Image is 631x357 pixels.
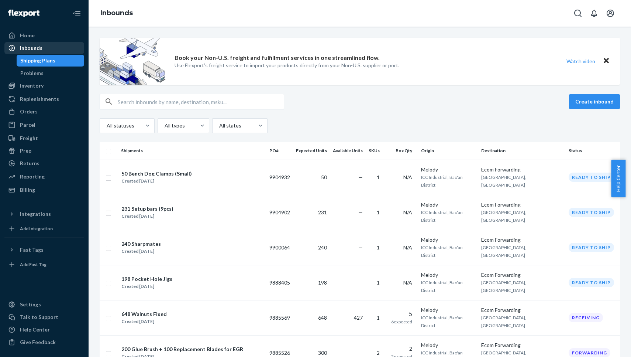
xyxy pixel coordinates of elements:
[4,311,84,323] a: Talk to Support
[481,306,563,314] div: Ecom Forwarding
[266,195,293,230] td: 9904902
[121,283,172,290] div: Created [DATE]
[121,248,161,255] div: Created [DATE]
[358,279,363,286] span: —
[266,142,293,160] th: PO#
[121,205,173,212] div: 231 Setup bars (9pcs)
[20,339,56,346] div: Give Feedback
[418,142,478,160] th: Origin
[421,166,475,173] div: Melody
[175,54,380,62] p: Book your Non-U.S. freight and fulfillment services in one streamlined flow.
[569,243,614,252] div: Ready to ship
[4,244,84,256] button: Fast Tags
[386,142,418,160] th: Box Qty
[4,93,84,105] a: Replenishments
[562,56,600,67] button: Watch video
[318,350,327,356] span: 300
[569,94,620,109] button: Create inbound
[266,160,293,195] td: 9904932
[481,166,563,173] div: Ecom Forwarding
[481,341,563,349] div: Ecom Forwarding
[601,56,611,67] button: Close
[8,10,39,17] img: Flexport logo
[403,209,412,215] span: N/A
[318,244,327,251] span: 240
[358,174,363,180] span: —
[4,324,84,336] a: Help Center
[478,142,566,160] th: Destination
[4,157,84,169] a: Returns
[94,3,139,24] ol: breadcrumbs
[20,313,58,321] div: Talk to Support
[20,173,45,180] div: Reporting
[566,142,620,160] th: Status
[358,209,363,215] span: —
[4,106,84,118] a: Orders
[100,9,133,17] a: Inbounds
[403,244,412,251] span: N/A
[403,279,412,286] span: N/A
[330,142,366,160] th: Available Units
[611,160,625,197] span: Help Center
[20,246,44,254] div: Fast Tags
[587,6,601,21] button: Open notifications
[4,171,84,183] a: Reporting
[318,209,327,215] span: 231
[421,201,475,208] div: Melody
[569,313,603,322] div: Receiving
[318,279,327,286] span: 198
[4,30,84,41] a: Home
[569,208,614,217] div: Ready to ship
[20,108,38,115] div: Orders
[358,350,363,356] span: —
[4,132,84,144] a: Freight
[121,346,243,353] div: 200 Glue Brush + 100 Replacement Blades for EGR
[569,278,614,287] div: Ready to ship
[481,271,563,279] div: Ecom Forwarding
[20,326,50,333] div: Help Center
[20,301,41,308] div: Settings
[481,236,563,244] div: Ecom Forwarding
[366,142,386,160] th: SKUs
[4,145,84,157] a: Prep
[4,223,84,235] a: Add Integration
[121,212,173,220] div: Created [DATE]
[175,62,399,69] p: Use Flexport’s freight service to import your products directly from your Non-U.S. supplier or port.
[421,210,463,223] span: ICC Industrial, Bao'an District
[20,121,35,129] div: Parcel
[266,265,293,300] td: 9888405
[121,240,161,248] div: 240 Sharpmates
[20,44,42,52] div: Inbounds
[4,42,84,54] a: Inbounds
[391,319,412,324] span: 6 expected
[121,318,167,325] div: Created [DATE]
[421,271,475,279] div: Melody
[318,314,327,321] span: 648
[481,174,526,188] span: [GEOGRAPHIC_DATA], [GEOGRAPHIC_DATA]
[569,173,614,182] div: Ready to ship
[20,147,31,154] div: Prep
[481,245,526,258] span: [GEOGRAPHIC_DATA], [GEOGRAPHIC_DATA]
[354,314,363,321] span: 427
[20,57,55,64] div: Shipping Plans
[106,122,107,129] input: All statuses
[421,315,463,328] span: ICC Industrial, Bao'an District
[4,80,84,92] a: Inventory
[20,135,38,142] div: Freight
[121,275,172,283] div: 198 Pocket Hole Jigs
[20,69,44,77] div: Problems
[481,201,563,208] div: Ecom Forwarding
[603,6,618,21] button: Open account menu
[121,177,192,185] div: Created [DATE]
[321,174,327,180] span: 50
[570,6,585,21] button: Open Search Box
[4,336,84,348] button: Give Feedback
[358,244,363,251] span: —
[4,119,84,131] a: Parcel
[481,210,526,223] span: [GEOGRAPHIC_DATA], [GEOGRAPHIC_DATA]
[377,209,380,215] span: 1
[389,345,412,353] div: 2
[118,142,266,160] th: Shipments
[20,32,35,39] div: Home
[20,210,51,218] div: Integrations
